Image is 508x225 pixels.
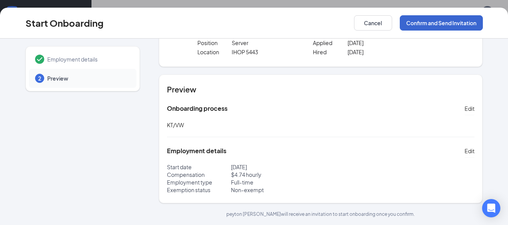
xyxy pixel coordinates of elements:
p: peyton [PERSON_NAME] will receive an invitation to start onboarding once you confirm. [159,211,483,217]
p: Exemption status [167,186,231,194]
button: Edit [465,102,474,115]
h3: Start Onboarding [26,16,104,29]
p: Compensation [167,171,231,178]
p: Start date [167,163,231,171]
p: Non-exempt [231,186,321,194]
p: [DATE] [348,48,417,56]
p: Location [197,48,232,56]
p: Hired [313,48,348,56]
p: $ 4.74 hourly [231,171,321,178]
h5: Employment details [167,147,226,155]
p: Position [197,39,232,47]
div: Open Intercom Messenger [482,199,500,217]
button: Cancel [354,15,392,31]
h5: Onboarding process [167,104,228,113]
p: IHOP 5443 [232,48,301,56]
span: Edit [465,105,474,112]
span: Edit [465,147,474,155]
span: Employment details [47,55,129,63]
span: KT/VW [167,121,184,128]
h4: Preview [167,84,475,95]
span: Preview [47,74,129,82]
button: Edit [465,145,474,157]
p: [DATE] [348,39,417,47]
span: 2 [38,74,41,82]
p: Applied [313,39,348,47]
p: [DATE] [231,163,321,171]
p: Full-time [231,178,321,186]
button: Confirm and Send Invitation [400,15,483,31]
p: Server [232,39,301,47]
svg: Checkmark [35,55,44,64]
p: Employment type [167,178,231,186]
